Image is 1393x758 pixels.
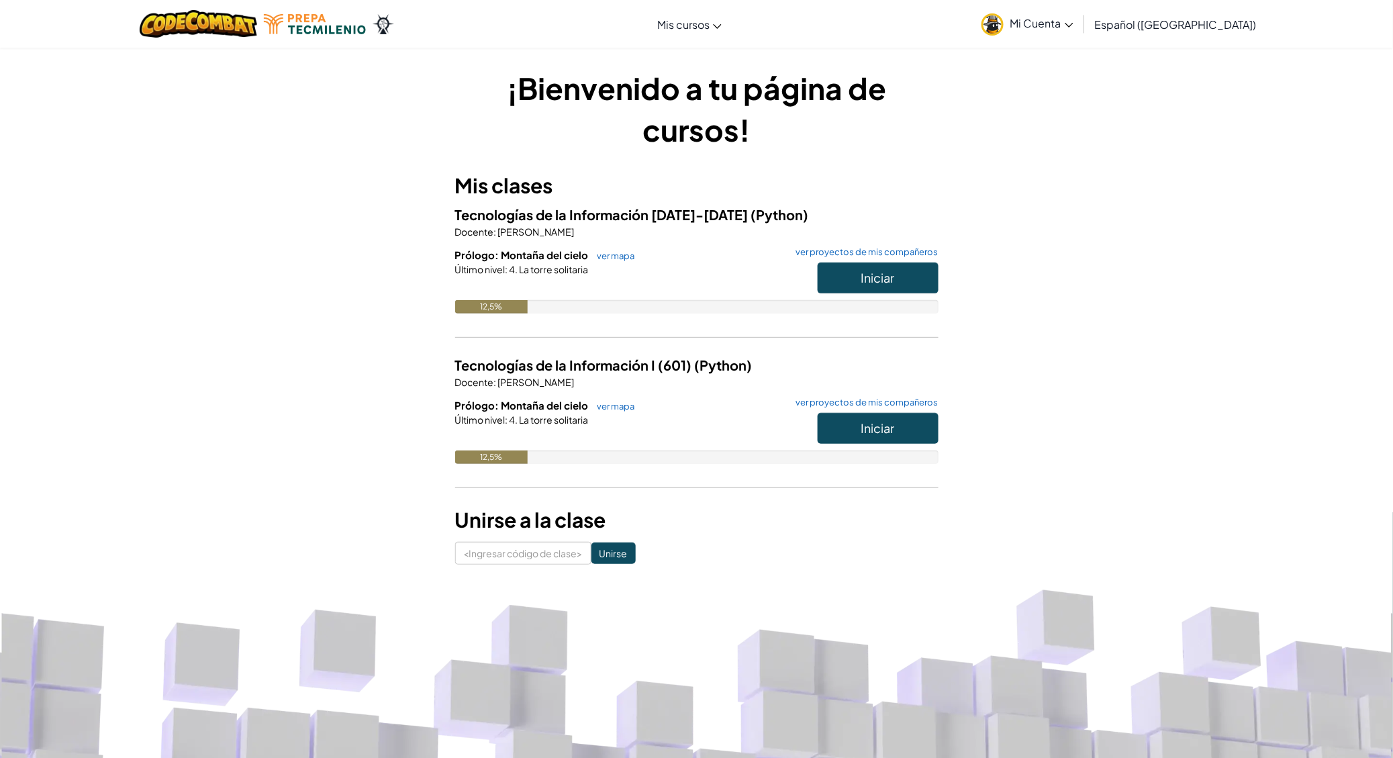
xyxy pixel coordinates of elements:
[264,14,366,34] img: Logotipo de Tecmilenio
[455,248,589,261] font: Prólogo: Montaña del cielo
[510,263,518,275] font: 4.
[657,17,710,32] font: Mis cursos
[480,301,502,312] font: 12,5%
[818,413,939,444] button: Iniciar
[1095,17,1257,32] font: Español ([GEOGRAPHIC_DATA])
[796,397,939,408] font: ver proyectos de mis compañeros
[651,6,728,42] a: Mis cursos
[140,10,257,38] img: Logotipo de CodeCombat
[498,226,575,238] font: [PERSON_NAME]
[455,357,692,373] font: Tecnologías de la Información I (601)
[506,414,508,426] font: :
[818,263,939,293] button: Iniciar
[751,206,809,223] font: (Python)
[455,399,589,412] font: Prólogo: Montaña del cielo
[494,226,497,238] font: :
[480,452,502,462] font: 12,5%
[455,542,591,565] input: <Ingresar código de clase>
[507,69,886,148] font: ¡Bienvenido a tu página de cursos!
[1010,16,1061,30] font: Mi Cuenta
[455,376,494,388] font: Docente
[455,226,494,238] font: Docente
[861,270,895,285] font: Iniciar
[498,376,575,388] font: [PERSON_NAME]
[520,414,589,426] font: La torre solitaria
[455,206,749,223] font: Tecnologías de la Información [DATE]-[DATE]
[455,507,606,532] font: Unirse a la clase
[981,13,1004,36] img: avatar
[1088,6,1263,42] a: Español ([GEOGRAPHIC_DATA])
[975,3,1080,45] a: Mi Cuenta
[861,420,895,436] font: Iniciar
[520,263,589,275] font: La torre solitaria
[494,376,497,388] font: :
[455,173,553,198] font: Mis clases
[510,414,518,426] font: 4.
[455,414,506,426] font: Último nivel
[506,263,508,275] font: :
[597,401,635,412] font: ver mapa
[591,542,636,564] input: Unirse
[373,14,394,34] img: Ozaria
[455,263,506,275] font: Último nivel
[597,250,635,261] font: ver mapa
[796,246,939,257] font: ver proyectos de mis compañeros
[695,357,753,373] font: (Python)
